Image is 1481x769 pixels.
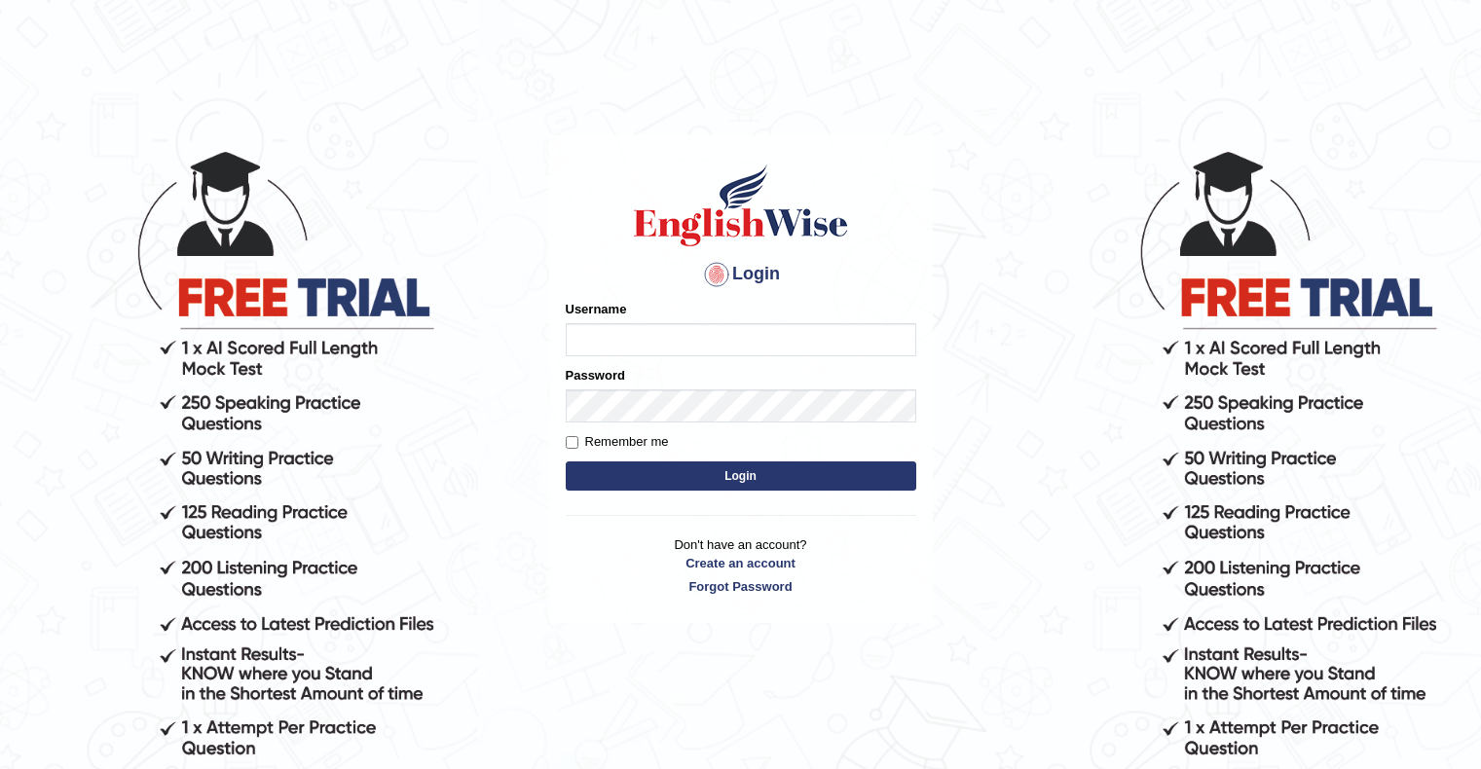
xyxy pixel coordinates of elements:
label: Username [566,300,627,318]
input: Remember me [566,436,578,449]
img: Logo of English Wise sign in for intelligent practice with AI [630,162,852,249]
a: Create an account [566,554,916,572]
button: Login [566,461,916,491]
a: Forgot Password [566,577,916,596]
label: Remember me [566,432,669,452]
label: Password [566,366,625,384]
h4: Login [566,259,916,290]
p: Don't have an account? [566,535,916,596]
